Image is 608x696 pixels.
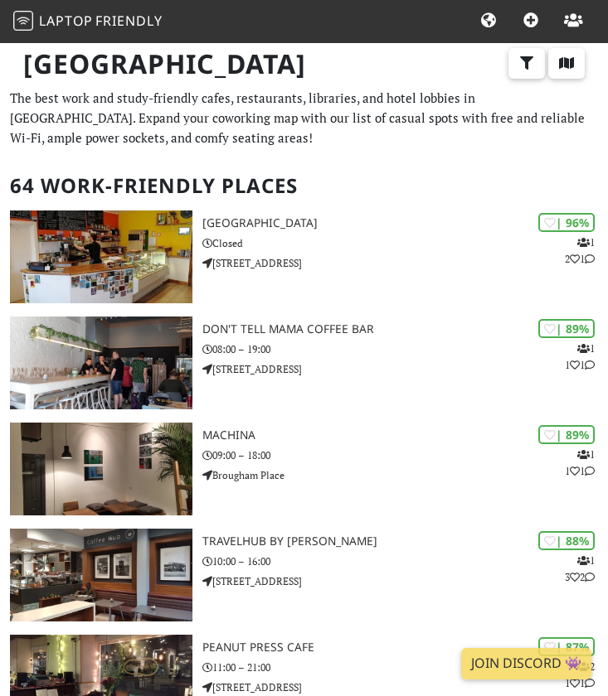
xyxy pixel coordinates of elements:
[13,11,33,31] img: LaptopFriendly
[565,234,595,266] p: 1 2 1
[202,428,608,442] h3: Machina
[10,161,598,211] h2: 64 Work-Friendly Places
[202,341,608,357] p: 08:00 – 19:00
[202,361,608,377] p: [STREET_ADDRESS]
[202,255,608,271] p: [STREET_ADDRESS]
[202,534,608,549] h3: TravelHub by [PERSON_NAME]
[13,7,163,36] a: LaptopFriendly LaptopFriendly
[538,531,595,550] div: | 88%
[202,660,608,675] p: 11:00 – 21:00
[538,319,595,338] div: | 89%
[202,573,608,589] p: [STREET_ADDRESS]
[538,425,595,444] div: | 89%
[461,648,591,679] a: Join Discord 👾
[202,553,608,569] p: 10:00 – 16:00
[565,447,595,478] p: 1 1 1
[202,447,608,463] p: 09:00 – 18:00
[202,467,608,483] p: Brougham Place
[202,235,608,251] p: Closed
[10,88,598,147] p: The best work and study-friendly cafes, restaurants, libraries, and hotel lobbies in [GEOGRAPHIC_...
[538,637,595,656] div: | 87%
[202,640,608,655] h3: Peanut Press Cafe
[10,317,192,409] img: Don't tell Mama Coffee Bar
[202,679,608,695] p: [STREET_ADDRESS]
[565,553,595,584] p: 1 3 2
[202,216,608,230] h3: [GEOGRAPHIC_DATA]
[10,423,192,515] img: Machina
[538,213,595,232] div: | 96%
[10,210,192,303] img: North Fort Cafe
[39,12,93,30] span: Laptop
[10,529,192,621] img: TravelHub by Lothian
[10,41,598,87] h1: [GEOGRAPHIC_DATA]
[202,322,608,336] h3: Don't tell Mama Coffee Bar
[95,12,162,30] span: Friendly
[565,341,595,372] p: 1 1 1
